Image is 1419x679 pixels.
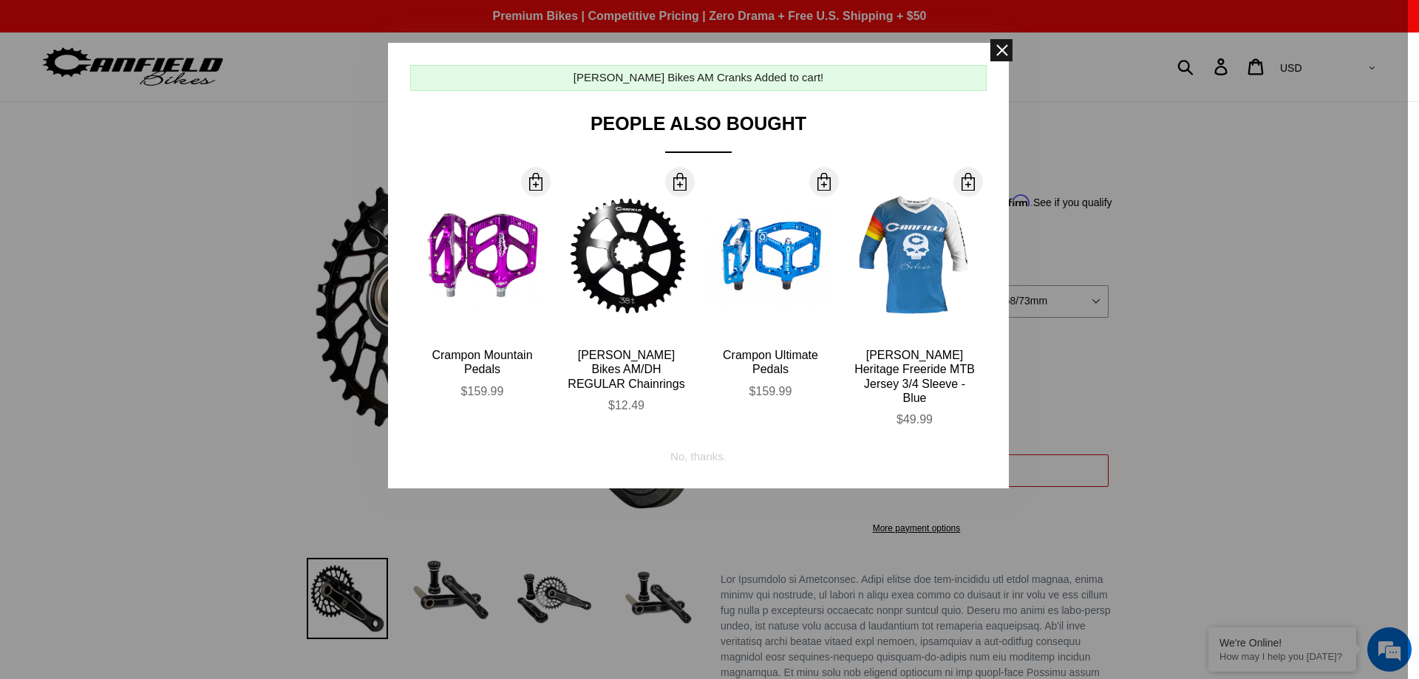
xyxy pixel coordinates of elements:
span: $49.99 [896,413,933,426]
span: $159.99 [461,385,504,397]
img: d_696896380_company_1647369064580_696896380 [47,74,84,111]
div: Minimize live chat window [242,7,278,43]
div: [PERSON_NAME] Heritage Freeride MTB Jersey 3/4 Sleeve - Blue [854,348,976,405]
div: No, thanks. [670,437,726,465]
div: Crampon Ultimate Pedals [709,348,831,376]
img: Canfield-Hertiage-Jersey-Blue-Front_large.jpg [854,195,976,317]
div: Crampon Mountain Pedals [421,348,543,376]
span: We're online! [86,186,204,335]
div: Chat with us now [99,83,270,102]
div: [PERSON_NAME] Bikes AM/DH REGULAR Chainrings [565,348,687,391]
textarea: Type your message and hit 'Enter' [7,403,282,455]
span: $12.49 [608,399,644,412]
img: Canfield-Crampon-Mountain-Purple-Shopify_large.jpg [421,195,543,317]
div: [PERSON_NAME] Bikes AM Cranks Added to cart! [574,69,823,86]
div: People Also Bought [410,113,987,153]
div: Navigation go back [16,81,38,103]
img: 38T_Ring_Back_large.png [565,196,687,316]
img: Canfield-Crampon-Ultimate-Blue_large.jpg [709,195,831,317]
span: $159.99 [749,385,792,397]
